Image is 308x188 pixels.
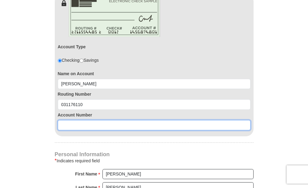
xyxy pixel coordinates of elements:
h4: Personal Information [55,152,254,157]
label: Account Number [58,112,250,118]
label: Account Type [58,44,86,50]
strong: First Name [75,170,97,178]
div: Checking Savings [58,57,99,63]
label: Name on Account [58,71,250,77]
label: Routing Number [58,91,250,97]
div: Indicates required field [55,157,254,164]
